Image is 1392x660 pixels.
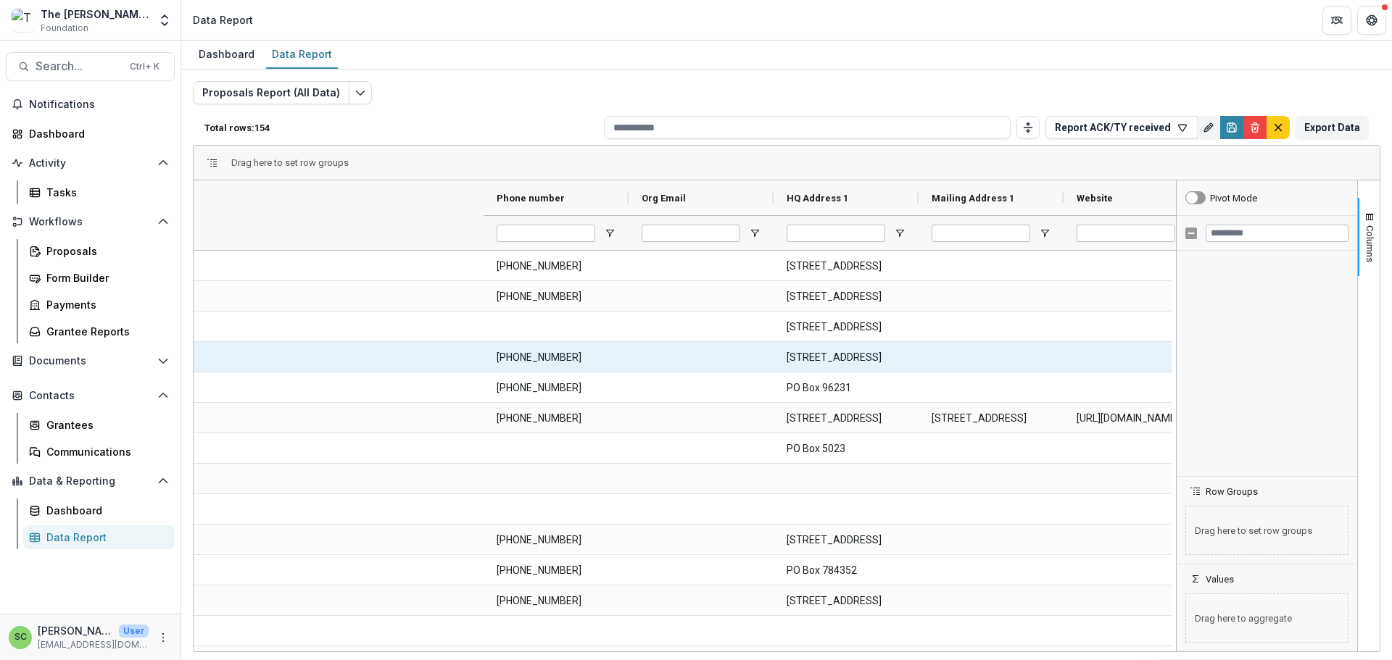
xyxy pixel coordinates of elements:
[497,373,616,403] span: [PHONE_NUMBER]
[1206,486,1258,497] span: Row Groups
[1357,6,1386,35] button: Get Help
[604,227,616,239] button: Open Filter Menu
[6,469,175,493] button: Open Data & Reporting
[46,243,163,259] div: Proposals
[497,343,616,372] span: [PHONE_NUMBER]
[41,22,88,35] span: Foundation
[932,404,1051,433] span: [STREET_ADDRESS]
[23,319,175,343] a: Grantee Reports
[6,210,175,233] button: Open Workflows
[497,193,565,204] span: Phone number
[787,251,906,281] span: [STREET_ADDRESS]
[6,384,175,407] button: Open Contacts
[349,81,372,104] button: Edit selected report
[1364,225,1375,262] span: Columns
[193,12,253,28] div: Data Report
[787,312,906,342] span: [STREET_ADDRESS]
[266,41,338,69] a: Data Report
[497,556,616,585] span: [PHONE_NUMBER]
[1039,227,1051,239] button: Open Filter Menu
[497,525,616,555] span: [PHONE_NUMBER]
[932,225,1030,242] input: Mailing Address 1 Filter Input
[41,7,149,22] div: The [PERSON_NAME] Foundation
[6,93,175,116] button: Notifications
[38,638,149,651] p: [EMAIL_ADDRESS][DOMAIN_NAME]
[231,157,349,168] span: Drag here to set row groups
[46,324,163,339] div: Grantee Reports
[1045,116,1198,139] button: Report ACK/TY received
[29,216,152,228] span: Workflows
[6,151,175,175] button: Open Activity
[1267,116,1290,139] button: default
[29,390,152,402] span: Contacts
[187,9,259,30] nav: breadcrumb
[1322,6,1351,35] button: Partners
[1210,193,1257,204] div: Pivot Mode
[46,185,163,200] div: Tasks
[1206,225,1348,242] input: Filter Columns Input
[894,227,906,239] button: Open Filter Menu
[46,444,163,459] div: Communications
[14,632,27,642] div: Sonia Cavalli
[46,530,163,545] div: Data Report
[36,59,121,73] span: Search...
[787,373,906,403] span: PO Box 96231
[1177,497,1357,564] div: Row Groups
[29,99,169,111] span: Notifications
[1016,116,1040,139] button: Toggle auto height
[497,225,595,242] input: Phone number Filter Input
[193,43,260,64] div: Dashboard
[119,625,149,638] p: User
[787,225,885,242] input: HQ Address 1 Filter Input
[1185,593,1348,643] span: Drag here to aggregate
[1077,193,1113,204] span: Website
[1185,506,1348,555] span: Drag here to set row groups
[29,157,152,170] span: Activity
[231,157,349,168] div: Row Groups
[1197,116,1220,139] button: Rename
[46,503,163,518] div: Dashboard
[787,282,906,312] span: [STREET_ADDRESS]
[497,404,616,433] span: [PHONE_NUMBER]
[193,41,260,69] a: Dashboard
[127,59,162,75] div: Ctrl + K
[642,225,740,242] input: Org Email Filter Input
[46,417,163,433] div: Grantees
[787,343,906,372] span: [STREET_ADDRESS]
[29,475,152,488] span: Data & Reporting
[46,297,163,312] div: Payments
[29,126,163,141] div: Dashboard
[29,355,152,367] span: Documents
[787,404,906,433] span: [STREET_ADDRESS]
[23,498,175,522] a: Dashboard
[749,227,761,239] button: Open Filter Menu
[193,81,349,104] button: Proposals Report (All Data)
[1220,116,1243,139] button: Save
[497,282,616,312] span: [PHONE_NUMBER]
[6,122,175,146] a: Dashboard
[787,556,906,585] span: PO Box 784352
[787,193,848,204] span: HQ Address 1
[154,6,175,35] button: Open entity switcher
[497,586,616,616] span: [PHONE_NUMBER]
[23,525,175,549] a: Data Report
[46,270,163,285] div: Form Builder
[154,629,172,646] button: More
[1206,574,1234,585] span: Values
[38,623,113,638] p: [PERSON_NAME]
[266,43,338,64] div: Data Report
[23,239,175,263] a: Proposals
[1296,116,1369,139] button: Export Data
[23,266,175,290] a: Form Builder
[204,122,598,133] p: Total rows: 154
[12,9,35,32] img: The Brunetti Foundation
[23,440,175,464] a: Communications
[1177,585,1357,651] div: Values
[23,293,175,317] a: Payments
[1077,225,1175,242] input: Website Filter Input
[23,180,175,204] a: Tasks
[642,193,686,204] span: Org Email
[787,586,906,616] span: [STREET_ADDRESS]
[6,349,175,372] button: Open Documents
[497,251,616,281] span: [PHONE_NUMBER]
